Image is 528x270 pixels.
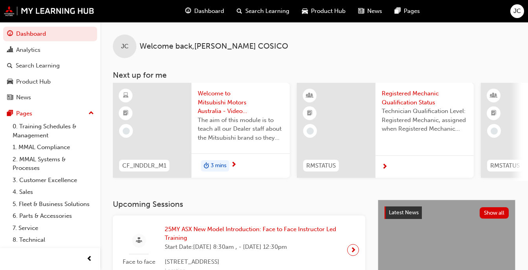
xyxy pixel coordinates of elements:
button: Pages [3,106,97,121]
span: car-icon [7,78,13,86]
span: news-icon [7,94,13,101]
a: pages-iconPages [388,3,426,19]
span: 25MY ASX New Model Introduction: Face to Face Instructor Led Training [165,225,341,243]
a: 6. Parts & Accessories [9,210,97,222]
span: news-icon [358,6,364,16]
a: Product Hub [3,75,97,89]
span: learningRecordVerb_NONE-icon [123,128,130,135]
span: duration-icon [204,161,209,171]
a: 0. Training Schedules & Management [9,120,97,141]
span: Dashboard [194,7,224,16]
span: pages-icon [395,6,401,16]
a: 5. Fleet & Business Solutions [9,198,97,210]
a: 7. Service [9,222,97,234]
span: search-icon [237,6,242,16]
a: Search Learning [3,58,97,73]
button: Show all [480,207,509,219]
span: RMSTATUS [306,161,336,170]
button: DashboardAnalyticsSearch LearningProduct HubNews [3,25,97,106]
a: CF_INDDLR_M1Welcome to Mitsubishi Motors Australia - Video (Dealer Induction)The aim of this modu... [113,83,290,178]
a: News [3,90,97,105]
span: guage-icon [7,31,13,38]
a: 4. Sales [9,186,97,198]
span: booktick-icon [123,108,129,119]
a: Dashboard [3,27,97,41]
span: next-icon [382,164,388,171]
div: Product Hub [16,77,51,86]
span: learningRecordVerb_NONE-icon [491,128,498,135]
span: Welcome back , [PERSON_NAME] COSICO [140,42,288,51]
a: 3. Customer Excellence [9,174,97,186]
div: Search Learning [16,61,60,70]
span: booktick-icon [307,108,313,119]
span: booktick-icon [491,108,497,119]
img: mmal [4,6,94,16]
span: Latest News [389,209,419,216]
span: Product Hub [311,7,346,16]
span: Welcome to Mitsubishi Motors Australia - Video (Dealer Induction) [198,89,283,116]
span: next-icon [350,244,356,255]
span: Face to face [119,257,158,266]
span: Registered Mechanic Qualification Status [382,89,467,107]
div: Analytics [16,46,40,55]
span: guage-icon [185,6,191,16]
span: pages-icon [7,110,13,117]
a: search-iconSearch Learning [230,3,296,19]
span: News [367,7,382,16]
h3: Next up for me [100,71,528,80]
span: car-icon [302,6,308,16]
span: RMSTATUS [490,161,520,170]
a: Analytics [3,43,97,57]
a: 8. Technical [9,234,97,246]
span: prev-icon [86,254,92,264]
div: News [16,93,31,102]
a: guage-iconDashboard [179,3,230,19]
span: chart-icon [7,47,13,54]
span: The aim of this module is to teach all our Dealer staff about the Mitsubishi brand so they demons... [198,116,283,142]
span: learningResourceType_INSTRUCTOR_LED-icon [491,91,497,101]
span: up-icon [88,108,94,119]
a: news-iconNews [352,3,388,19]
a: 2. MMAL Systems & Processes [9,153,97,174]
span: next-icon [231,162,237,169]
h3: Upcoming Sessions [113,200,365,209]
div: Pages [16,109,32,118]
a: 1. MMAL Compliance [9,141,97,153]
span: JC [121,42,129,51]
span: learningResourceType_ELEARNING-icon [123,91,129,101]
span: Start Date: [DATE] 8:30am , - [DATE] 12:30pm [165,243,341,252]
span: Pages [404,7,420,16]
span: JC [513,7,521,16]
span: 3 mins [211,161,226,170]
a: RMSTATUSRegistered Mechanic Qualification StatusTechnician Qualification Level: Registered Mechan... [297,83,474,178]
span: search-icon [7,62,13,69]
span: CF_INDDLR_M1 [122,161,166,170]
span: learningResourceType_INSTRUCTOR_LED-icon [307,91,313,101]
span: Search Learning [245,7,289,16]
span: sessionType_FACE_TO_FACE-icon [136,236,142,246]
span: Technician Qualification Level: Registered Mechanic, assigned when Registered Mechanic modules ha... [382,107,467,133]
a: car-iconProduct Hub [296,3,352,19]
span: [STREET_ADDRESS] [165,257,341,266]
a: Latest NewsShow all [385,206,509,219]
button: JC [510,4,524,18]
a: 9. MyLH Information [9,246,97,258]
span: learningRecordVerb_NONE-icon [307,128,314,135]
